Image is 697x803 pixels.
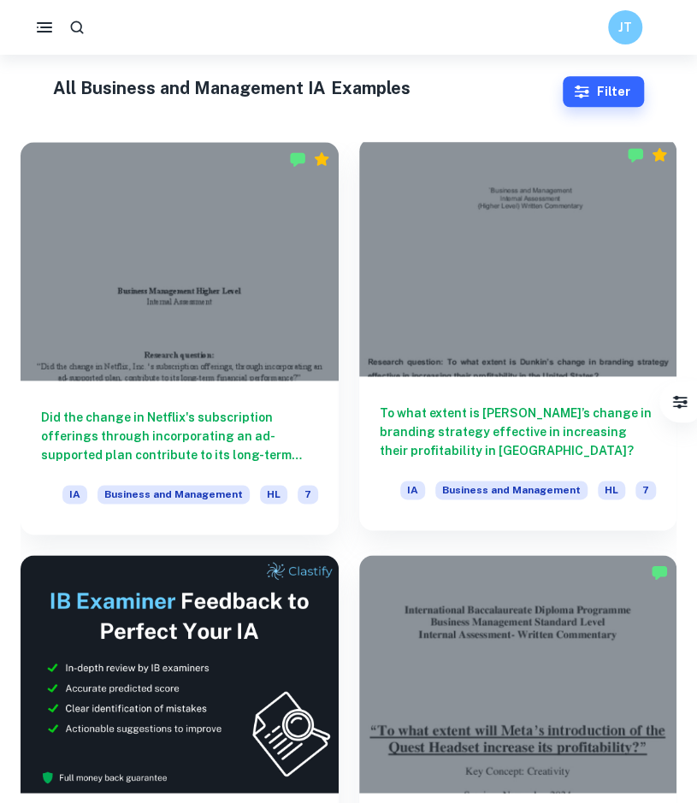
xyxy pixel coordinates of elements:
[380,404,657,460] h6: To what extent is [PERSON_NAME]’s change in branding strategy effective in increasing their profi...
[97,485,250,504] span: Business and Management
[651,564,668,581] img: Marked
[359,142,677,534] a: To what extent is [PERSON_NAME]’s change in branding strategy effective in increasing their profi...
[21,555,339,794] img: Thumbnail
[627,146,644,163] img: Marked
[21,142,339,534] a: Did the change in Netflix's subscription offerings through incorporating an ad-supported plan con...
[608,10,642,44] button: JT
[289,151,306,168] img: Marked
[400,481,425,499] span: IA
[313,151,330,168] div: Premium
[651,146,668,163] div: Premium
[41,408,318,464] h6: Did the change in Netflix's subscription offerings through incorporating an ad-supported plan con...
[298,485,318,504] span: 7
[62,485,87,504] span: IA
[663,385,697,419] button: Filter
[563,76,644,107] button: Filter
[435,481,588,499] span: Business and Management
[260,485,287,504] span: HL
[635,481,656,499] span: 7
[53,75,562,101] h1: All Business and Management IA Examples
[598,481,625,499] span: HL
[616,18,635,37] h6: JT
